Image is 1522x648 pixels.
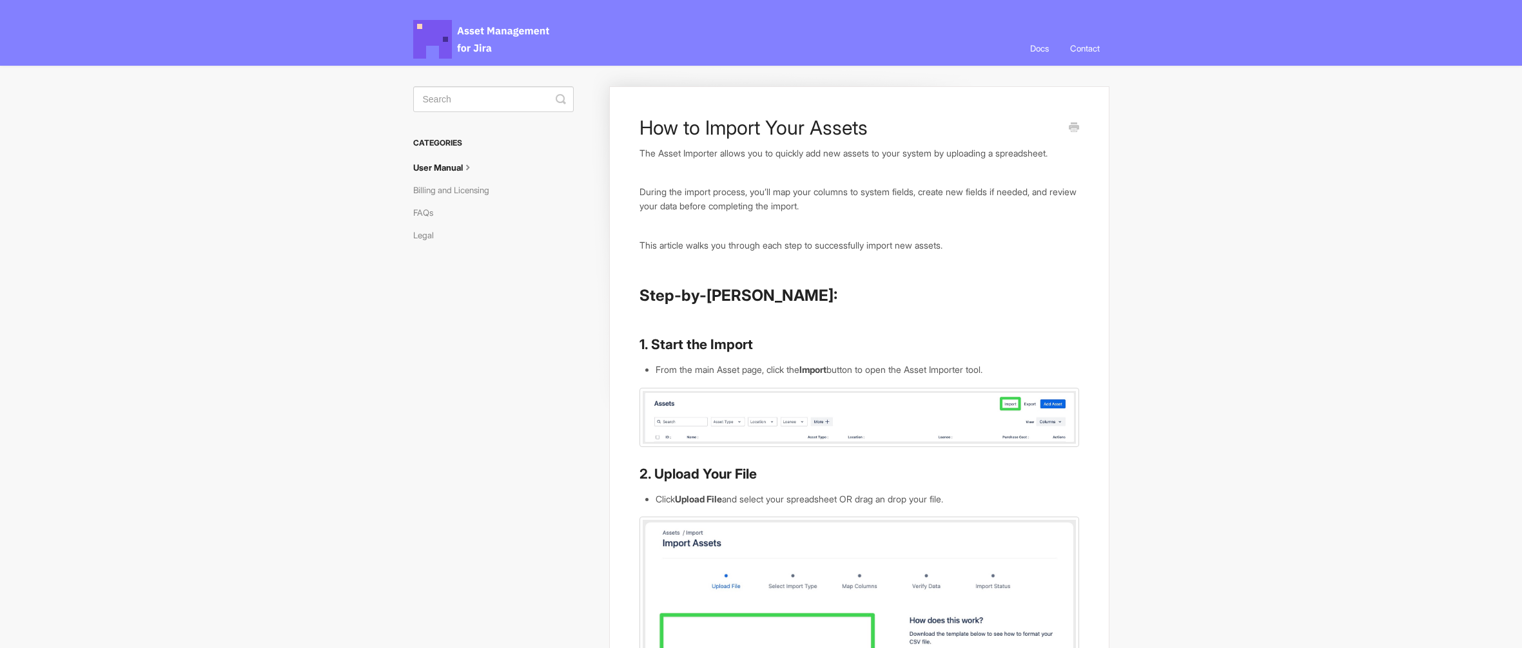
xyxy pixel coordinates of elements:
[413,157,484,178] a: User Manual
[413,86,574,112] input: Search
[639,336,1078,354] h3: 1. Start the Import
[639,238,1078,253] p: This article walks you through each step to successfully import new assets.
[413,202,443,223] a: FAQs
[413,20,551,59] span: Asset Management for Jira Docs
[413,225,444,245] a: Legal
[639,465,1078,483] h3: 2. Upload Your File
[656,363,1078,377] li: From the main Asset page, click the button to open the Asset Importer tool.
[413,180,499,200] a: Billing and Licensing
[1060,31,1109,66] a: Contact
[675,493,722,504] strong: Upload File
[639,116,1059,139] h1: How to Import Your Assets
[639,185,1078,213] p: During the import process, you’ll map your columns to system fields, create new fields if needed,...
[1020,31,1059,66] a: Docs
[413,131,574,155] h3: Categories
[656,492,1078,506] li: Click and select your spreadsheet OR drag an drop your file.
[639,388,1078,448] img: file-QvZ9KPEGLA.jpg
[639,285,1078,306] h2: Step-by-[PERSON_NAME]:
[1069,121,1079,135] a: Print this Article
[799,364,826,375] strong: Import
[639,146,1078,160] p: The Asset Importer allows you to quickly add new assets to your system by uploading a spreadsheet.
